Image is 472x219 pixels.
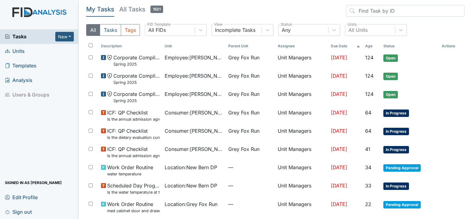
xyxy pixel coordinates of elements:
[363,41,381,51] th: Toggle SortBy
[365,146,370,152] span: 41
[215,26,255,34] div: Incomplete Tasks
[226,41,276,51] th: Toggle SortBy
[113,72,160,85] span: Corporate Compliance Spring 2025
[5,178,62,187] span: Signed in as [PERSON_NAME]
[107,127,160,140] span: ICF: QP Checklist Is the dietary evaluation current? (document the date in the comment section)
[165,182,217,189] span: Location : New Bern DP
[228,109,259,116] span: Grey Fox Run
[348,26,368,34] div: All Units
[86,24,140,36] div: Type filter
[86,24,100,36] button: All
[275,41,328,51] th: Assignee
[275,125,328,143] td: Unit Managers
[165,109,223,116] span: Consumer : [PERSON_NAME]
[5,33,55,40] a: Tasks
[275,88,328,106] td: Unit Managers
[107,208,160,214] small: med cabinet door and drawer
[365,54,373,61] span: 124
[383,182,409,190] span: In Progress
[165,200,217,208] span: Location : Grey Fox Run
[107,109,160,122] span: ICF: QP Checklist Is the annual admission agreement current? (document the date in the comment se...
[328,41,363,51] th: Toggle SortBy
[107,164,153,177] span: Work Order Routine water temperature
[439,41,465,51] th: Actions
[365,91,373,97] span: 124
[228,90,259,98] span: Grey Fox Run
[228,54,259,61] span: Grey Fox Run
[275,51,328,70] td: Unit Managers
[383,54,398,62] span: Open
[275,106,328,125] td: Unit Managers
[165,145,223,153] span: Consumer : [PERSON_NAME]
[99,41,162,51] th: Toggle SortBy
[5,61,36,71] span: Templates
[228,164,273,171] span: —
[148,26,166,34] div: All FIDs
[331,201,347,207] span: [DATE]
[165,90,223,98] span: Employee : [PERSON_NAME]
[331,73,347,79] span: [DATE]
[365,164,371,170] span: 34
[331,54,347,61] span: [DATE]
[113,54,160,67] span: Corporate Compliance Spring 2025
[383,146,409,153] span: In Progress
[228,72,259,79] span: Grey Fox Run
[331,182,347,189] span: [DATE]
[275,179,328,198] td: Unit Managers
[107,189,160,195] small: Is the water temperature at the kitchen sink between 100 to 110 degrees?
[228,145,259,153] span: Grey Fox Run
[383,201,421,208] span: Pending Approval
[228,200,273,208] span: —
[228,182,273,189] span: —
[365,201,371,207] span: 22
[107,171,153,177] small: water temperature
[331,128,347,134] span: [DATE]
[381,41,439,51] th: Toggle SortBy
[5,207,32,217] span: Sign out
[113,90,160,104] span: Corporate Compliance Spring 2025
[5,46,25,56] span: Units
[383,91,398,98] span: Open
[121,24,140,36] button: Tags
[365,73,373,79] span: 124
[165,164,217,171] span: Location : New Bern DP
[107,182,160,195] span: Scheduled Day Program Inspection Is the water temperature at the kitchen sink between 100 to 110 ...
[107,200,160,214] span: Work Order Routine med cabinet door and drawer
[5,75,32,85] span: Analysis
[383,164,421,172] span: Pending Approval
[86,5,114,14] h5: My Tasks
[107,135,160,140] small: Is the dietary evaluation current? (document the date in the comment section)
[365,109,371,116] span: 64
[365,182,371,189] span: 33
[165,54,223,61] span: Employee : [PERSON_NAME][GEOGRAPHIC_DATA]
[383,109,409,117] span: In Progress
[282,26,291,34] div: Any
[383,128,409,135] span: In Progress
[331,91,347,97] span: [DATE]
[113,61,160,67] small: Spring 2025
[107,145,160,159] span: ICF: QP Checklist Is the annual admission agreement current? (document the date in the comment se...
[228,127,259,135] span: Grey Fox Run
[107,116,160,122] small: Is the annual admission agreement current? (document the date in the comment section)
[331,109,347,116] span: [DATE]
[100,24,121,36] button: Tasks
[383,73,398,80] span: Open
[165,127,223,135] span: Consumer : [PERSON_NAME]
[346,5,465,17] input: Find Task by ID
[331,164,347,170] span: [DATE]
[113,98,160,104] small: Spring 2025
[365,128,371,134] span: 64
[165,72,223,79] span: Employee : [PERSON_NAME]
[5,192,38,202] span: Edit Profile
[331,146,347,152] span: [DATE]
[150,6,163,13] span: 1521
[55,32,74,41] button: New
[89,43,93,47] input: Toggle All Rows Selected
[275,143,328,161] td: Unit Managers
[119,5,163,14] h5: All Tasks
[275,161,328,179] td: Unit Managers
[275,70,328,88] td: Unit Managers
[107,153,160,159] small: Is the annual admission agreement current? (document the date in the comment section)
[113,79,160,85] small: Spring 2025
